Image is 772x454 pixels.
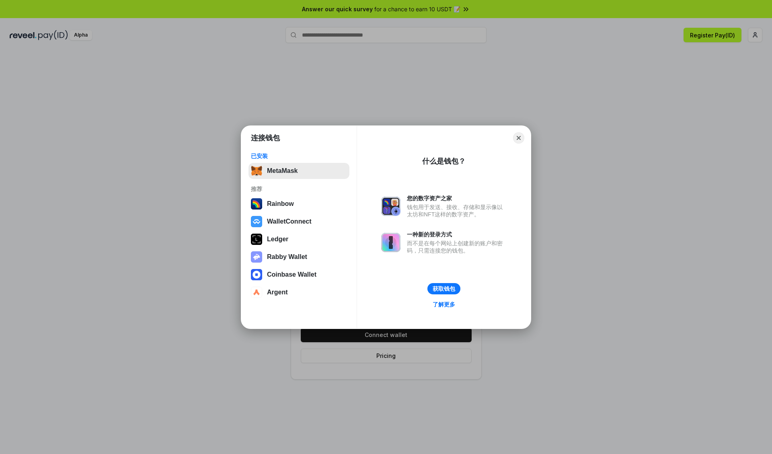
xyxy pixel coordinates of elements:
[513,132,524,144] button: Close
[407,240,507,254] div: 而不是在每个网站上创建新的账户和密码，只需连接您的钱包。
[267,236,288,243] div: Ledger
[248,249,349,265] button: Rabby Wallet
[251,198,262,210] img: svg+xml,%3Csvg%20width%3D%22120%22%20height%3D%22120%22%20viewBox%3D%220%200%20120%20120%22%20fil...
[428,299,460,310] a: 了解更多
[407,203,507,218] div: 钱包用于发送、接收、存储和显示像以太坊和NFT这样的数字资产。
[407,195,507,202] div: 您的数字资产之家
[267,253,307,261] div: Rabby Wallet
[251,251,262,263] img: svg+xml,%3Csvg%20xmlns%3D%22http%3A%2F%2Fwww.w3.org%2F2000%2Fsvg%22%20fill%3D%22none%22%20viewBox...
[248,284,349,300] button: Argent
[267,200,294,207] div: Rainbow
[251,216,262,227] img: svg+xml,%3Csvg%20width%3D%2228%22%20height%3D%2228%22%20viewBox%3D%220%200%2028%2028%22%20fill%3D...
[251,165,262,177] img: svg+xml,%3Csvg%20fill%3D%22none%22%20height%3D%2233%22%20viewBox%3D%220%200%2035%2033%22%20width%...
[381,197,400,216] img: svg+xml,%3Csvg%20xmlns%3D%22http%3A%2F%2Fwww.w3.org%2F2000%2Fsvg%22%20fill%3D%22none%22%20viewBox...
[381,233,400,252] img: svg+xml,%3Csvg%20xmlns%3D%22http%3A%2F%2Fwww.w3.org%2F2000%2Fsvg%22%20fill%3D%22none%22%20viewBox...
[251,269,262,280] img: svg+xml,%3Csvg%20width%3D%2228%22%20height%3D%2228%22%20viewBox%3D%220%200%2028%2028%22%20fill%3D...
[422,156,466,166] div: 什么是钱包？
[251,152,347,160] div: 已安装
[433,285,455,292] div: 获取钱包
[251,133,280,143] h1: 连接钱包
[251,185,347,193] div: 推荐
[267,218,312,225] div: WalletConnect
[248,163,349,179] button: MetaMask
[433,301,455,308] div: 了解更多
[427,283,460,294] button: 获取钱包
[251,287,262,298] img: svg+xml,%3Csvg%20width%3D%2228%22%20height%3D%2228%22%20viewBox%3D%220%200%2028%2028%22%20fill%3D...
[267,271,316,278] div: Coinbase Wallet
[248,231,349,247] button: Ledger
[248,196,349,212] button: Rainbow
[267,289,288,296] div: Argent
[251,234,262,245] img: svg+xml,%3Csvg%20xmlns%3D%22http%3A%2F%2Fwww.w3.org%2F2000%2Fsvg%22%20width%3D%2228%22%20height%3...
[248,214,349,230] button: WalletConnect
[407,231,507,238] div: 一种新的登录方式
[248,267,349,283] button: Coinbase Wallet
[267,167,298,175] div: MetaMask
